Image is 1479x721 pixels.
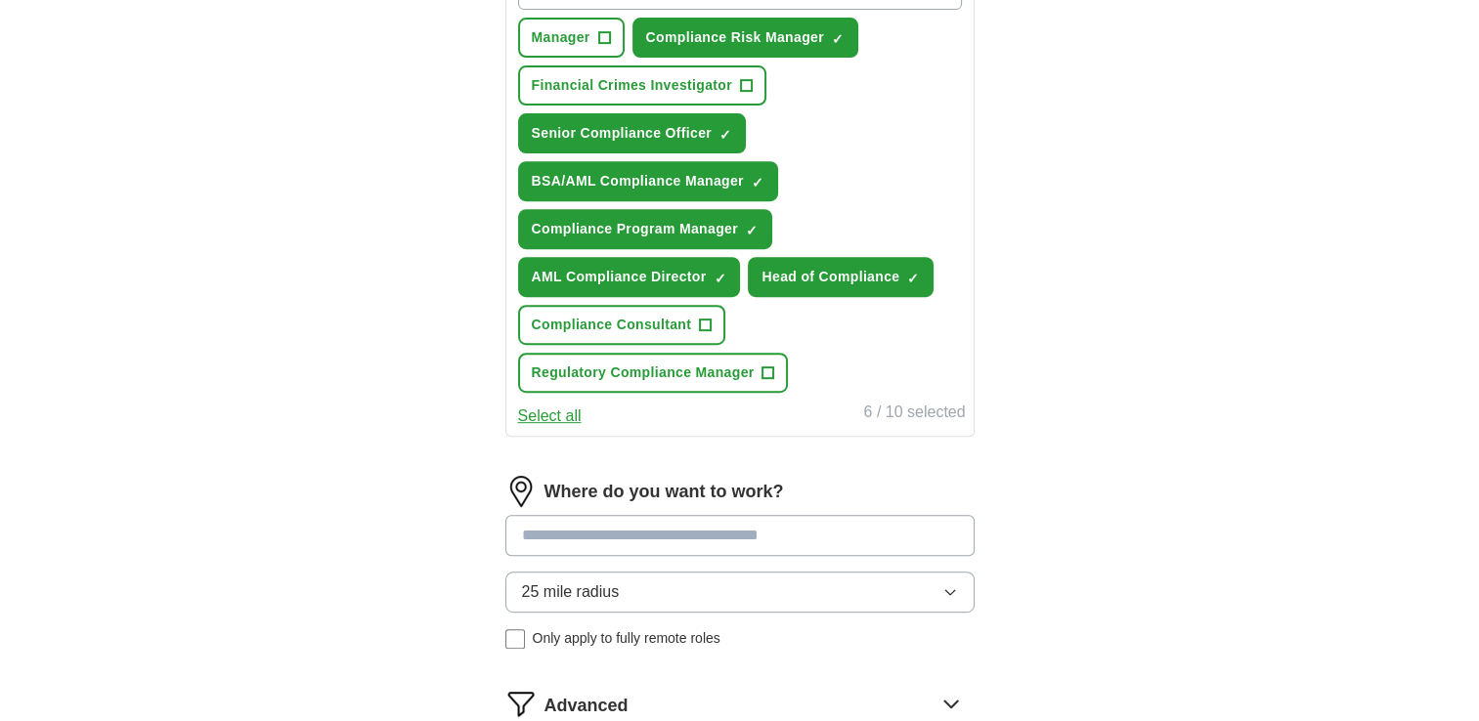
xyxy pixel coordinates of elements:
span: Financial Crimes Investigator [532,75,732,96]
span: BSA/AML Compliance Manager [532,171,744,191]
div: 6 / 10 selected [863,401,965,428]
span: Advanced [544,693,629,719]
span: ✓ [719,127,731,143]
span: ✓ [752,175,763,191]
span: Manager [532,27,590,48]
button: BSA/AML Compliance Manager✓ [518,161,778,201]
button: Head of Compliance✓ [748,257,934,297]
span: Compliance Consultant [532,315,692,335]
span: Head of Compliance [761,267,899,287]
img: location.png [505,476,537,507]
span: Compliance Risk Manager [646,27,824,48]
span: Only apply to fully remote roles [533,628,720,649]
button: Compliance Consultant [518,305,726,345]
span: ✓ [907,271,919,286]
button: Select all [518,404,582,428]
span: ✓ [746,223,758,238]
span: ✓ [832,31,844,47]
span: AML Compliance Director [532,267,707,287]
button: AML Compliance Director✓ [518,257,741,297]
button: Compliance Program Manager✓ [518,209,772,249]
span: Regulatory Compliance Manager [532,362,755,383]
button: Regulatory Compliance Manager [518,353,789,393]
span: Compliance Program Manager [532,219,738,239]
button: Senior Compliance Officer✓ [518,113,747,153]
button: Financial Crimes Investigator [518,65,766,106]
img: filter [505,688,537,719]
span: ✓ [714,271,725,286]
button: Manager [518,18,625,58]
input: Only apply to fully remote roles [505,629,525,649]
span: 25 mile radius [522,580,620,604]
button: 25 mile radius [505,572,975,613]
button: Compliance Risk Manager✓ [632,18,858,58]
label: Where do you want to work? [544,479,784,505]
span: Senior Compliance Officer [532,123,713,144]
